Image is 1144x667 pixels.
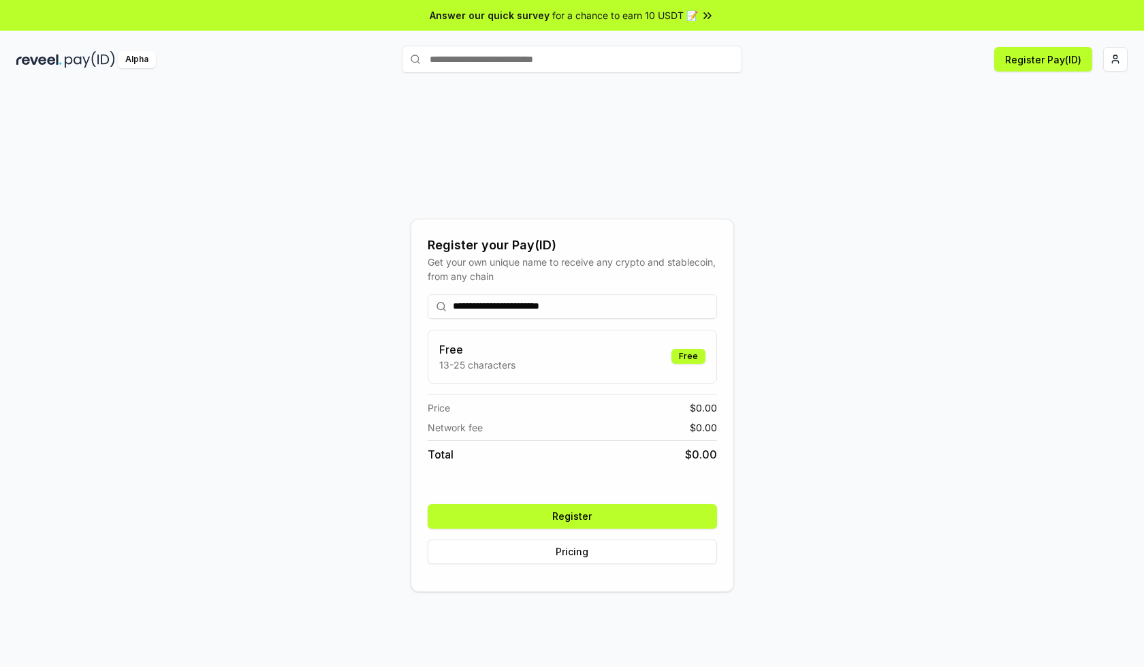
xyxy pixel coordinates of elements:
span: Price [428,401,450,415]
img: pay_id [65,51,115,68]
div: Alpha [118,51,156,68]
button: Register Pay(ID) [994,47,1092,72]
span: Network fee [428,420,483,435]
span: Answer our quick survey [430,8,550,22]
button: Register [428,504,717,529]
p: 13-25 characters [439,358,515,372]
img: reveel_dark [16,51,62,68]
button: Pricing [428,540,717,564]
span: Total [428,446,454,463]
div: Free [671,349,705,364]
div: Register your Pay(ID) [428,236,717,255]
span: $ 0.00 [690,420,717,435]
span: $ 0.00 [685,446,717,463]
span: $ 0.00 [690,401,717,415]
div: Get your own unique name to receive any crypto and stablecoin, from any chain [428,255,717,283]
h3: Free [439,341,515,358]
span: for a chance to earn 10 USDT 📝 [552,8,698,22]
